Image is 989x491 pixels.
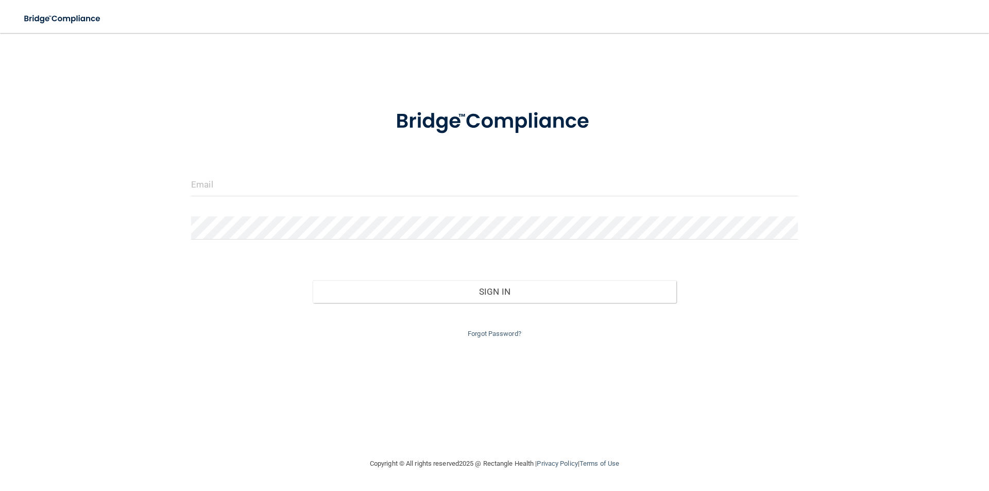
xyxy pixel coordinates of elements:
[537,460,577,467] a: Privacy Policy
[191,173,798,196] input: Email
[306,447,683,480] div: Copyright © All rights reserved 2025 @ Rectangle Health | |
[313,280,677,303] button: Sign In
[579,460,619,467] a: Terms of Use
[468,330,521,337] a: Forgot Password?
[374,95,615,148] img: bridge_compliance_login_screen.278c3ca4.svg
[15,8,110,29] img: bridge_compliance_login_screen.278c3ca4.svg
